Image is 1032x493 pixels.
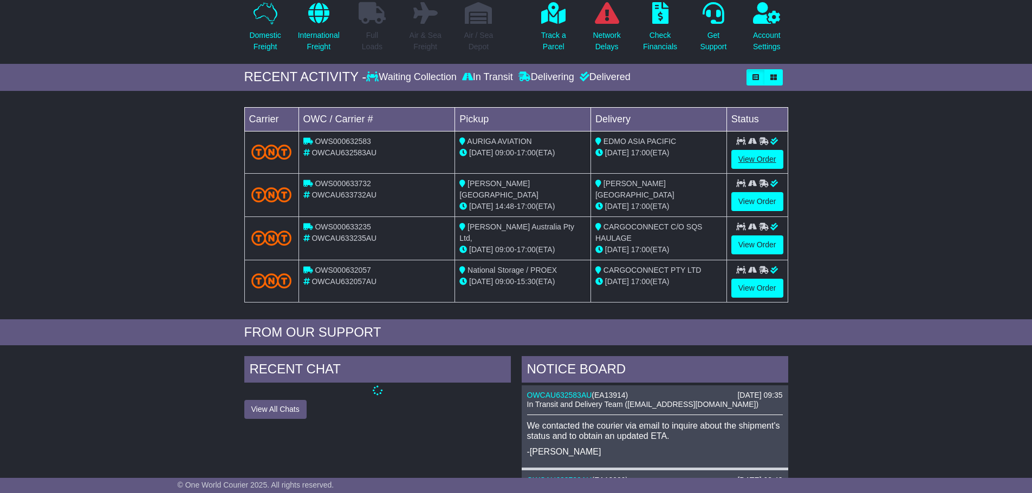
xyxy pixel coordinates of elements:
[603,137,676,146] span: EDMO ASIA PACIFIC
[459,276,586,287] div: - (ETA)
[469,202,493,211] span: [DATE]
[459,179,538,199] span: [PERSON_NAME] [GEOGRAPHIC_DATA]
[469,245,493,254] span: [DATE]
[642,2,678,58] a: CheckFinancials
[464,30,494,52] p: Air / Sea Depot
[595,244,722,255] div: (ETA)
[731,235,783,254] a: View Order
[251,273,292,288] img: TNT_Domestic.png
[468,266,557,274] span: National Storage / PROEX
[605,202,629,211] span: [DATE]
[527,476,592,484] a: OWCAU633732AU
[251,144,292,159] img: TNT_Domestic.png
[311,148,377,157] span: OWCAU632583AU
[298,107,455,131] td: OWC / Carrier #
[643,30,677,52] p: Check Financials
[753,30,781,52] p: Account Settings
[315,222,371,231] span: OWS000633235
[495,277,514,286] span: 09:00
[517,202,536,211] span: 17:00
[527,476,783,485] div: ( )
[244,356,511,385] div: RECENT CHAT
[593,30,620,52] p: Network Delays
[244,69,367,85] div: RECENT ACTIVITY -
[631,277,650,286] span: 17:00
[311,234,377,242] span: OWCAU633235AU
[577,71,631,83] div: Delivered
[249,2,281,58] a: DomesticFreight
[594,391,626,399] span: EA13914
[605,148,629,157] span: [DATE]
[541,2,567,58] a: Track aParcel
[459,147,586,159] div: - (ETA)
[244,325,788,340] div: FROM OUR SUPPORT
[459,201,586,212] div: - (ETA)
[594,476,626,484] span: EA13929
[495,245,514,254] span: 09:00
[297,2,340,58] a: InternationalFreight
[495,202,514,211] span: 14:48
[527,391,592,399] a: OWCAU632583AU
[251,231,292,245] img: TNT_Domestic.png
[592,2,621,58] a: NetworkDelays
[517,277,536,286] span: 15:30
[731,192,783,211] a: View Order
[726,107,788,131] td: Status
[315,179,371,188] span: OWS000633732
[631,202,650,211] span: 17:00
[459,71,516,83] div: In Transit
[595,201,722,212] div: (ETA)
[605,277,629,286] span: [DATE]
[311,190,377,199] span: OWCAU633732AU
[459,222,574,242] span: [PERSON_NAME] Australia Pty Ltd,
[410,30,442,52] p: Air & Sea Freight
[244,107,298,131] td: Carrier
[603,266,701,274] span: CARGOCONNECT PTY LTD
[517,148,536,157] span: 17:00
[700,30,726,52] p: Get Support
[631,148,650,157] span: 17:00
[315,266,371,274] span: OWS000632057
[731,150,783,169] a: View Order
[315,137,371,146] span: OWS000632583
[595,222,702,242] span: CARGOCONNECT C/O SQS HAULAGE
[366,71,459,83] div: Waiting Collection
[731,279,783,298] a: View Order
[522,356,788,385] div: NOTICE BOARD
[469,277,493,286] span: [DATE]
[311,277,377,286] span: OWCAU632057AU
[249,30,281,52] p: Domestic Freight
[595,276,722,287] div: (ETA)
[251,187,292,202] img: TNT_Domestic.png
[737,391,782,400] div: [DATE] 09:35
[595,147,722,159] div: (ETA)
[459,244,586,255] div: - (ETA)
[359,30,386,52] p: Full Loads
[455,107,591,131] td: Pickup
[298,30,340,52] p: International Freight
[469,148,493,157] span: [DATE]
[752,2,781,58] a: AccountSettings
[527,446,783,457] p: -[PERSON_NAME]
[631,245,650,254] span: 17:00
[244,400,307,419] button: View All Chats
[517,245,536,254] span: 17:00
[516,71,577,83] div: Delivering
[541,30,566,52] p: Track a Parcel
[595,179,674,199] span: [PERSON_NAME] [GEOGRAPHIC_DATA]
[527,391,783,400] div: ( )
[467,137,531,146] span: AURIGA AVIATION
[590,107,726,131] td: Delivery
[178,481,334,489] span: © One World Courier 2025. All rights reserved.
[605,245,629,254] span: [DATE]
[527,400,759,409] span: In Transit and Delivery Team ([EMAIL_ADDRESS][DOMAIN_NAME])
[495,148,514,157] span: 09:00
[527,420,783,441] p: We contacted the courier via email to inquire about the shipment's status and to obtain an update...
[699,2,727,58] a: GetSupport
[737,476,782,485] div: [DATE] 08:43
